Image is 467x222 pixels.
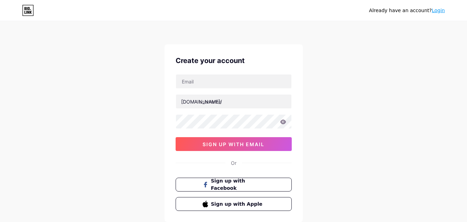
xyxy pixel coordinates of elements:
span: Sign up with Facebook [211,177,264,192]
button: Sign up with Facebook [176,178,292,192]
a: Login [432,8,445,13]
div: Already have an account? [369,7,445,14]
input: Email [176,74,291,88]
span: Sign up with Apple [211,201,264,208]
div: Create your account [176,55,292,66]
span: sign up with email [203,141,264,147]
button: sign up with email [176,137,292,151]
button: Sign up with Apple [176,197,292,211]
div: [DOMAIN_NAME]/ [181,98,222,105]
input: username [176,95,291,108]
div: Or [231,159,236,167]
